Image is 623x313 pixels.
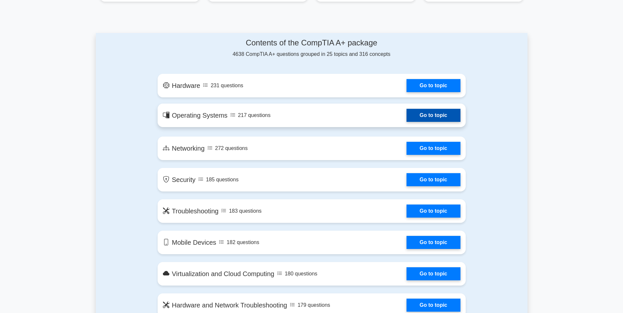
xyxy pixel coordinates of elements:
[407,205,460,218] a: Go to topic
[158,38,466,48] h4: Contents of the CompTIA A+ package
[407,79,460,92] a: Go to topic
[407,142,460,155] a: Go to topic
[407,267,460,280] a: Go to topic
[407,173,460,186] a: Go to topic
[407,299,460,312] a: Go to topic
[407,109,460,122] a: Go to topic
[407,236,460,249] a: Go to topic
[158,38,466,58] div: 4638 CompTIA A+ questions grouped in 25 topics and 316 concepts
